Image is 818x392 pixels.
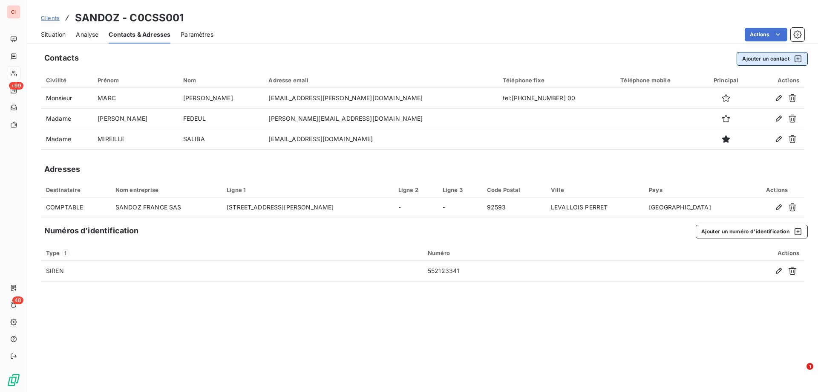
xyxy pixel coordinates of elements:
[551,186,639,193] div: Ville
[92,129,178,149] td: MIREILLE
[75,10,184,26] h3: SANDOZ - C0CSS001
[737,52,808,66] button: Ajouter un contact
[620,77,696,84] div: Téléphone mobile
[696,225,808,238] button: Ajouter un numéro d’identification
[41,129,92,149] td: Madame
[755,186,799,193] div: Actions
[263,108,498,129] td: [PERSON_NAME][EMAIL_ADDRESS][DOMAIN_NAME]
[482,197,546,218] td: 92593
[644,197,749,218] td: [GEOGRAPHIC_DATA]
[438,197,482,218] td: -
[44,52,79,64] h5: Contacts
[398,186,432,193] div: Ligne 2
[706,77,746,84] div: Principal
[115,186,216,193] div: Nom entreprise
[263,129,498,149] td: [EMAIL_ADDRESS][DOMAIN_NAME]
[12,296,23,304] span: 48
[423,261,624,281] td: 552123341
[9,82,23,90] span: +99
[41,15,60,21] span: Clients
[227,186,388,193] div: Ligne 1
[92,88,178,108] td: MARC
[7,5,20,19] div: CI
[178,108,264,129] td: FEDEUL
[178,129,264,149] td: SALIBA
[7,373,20,387] img: Logo LeanPay
[498,88,615,108] td: tel:[PHONE_NUMBER] 00
[46,77,87,84] div: Civilité
[41,261,423,281] td: SIREN
[789,363,809,383] iframe: Intercom live chat
[487,186,541,193] div: Code Postal
[443,186,477,193] div: Ligne 3
[110,197,222,218] td: SANDOZ FRANCE SAS
[268,77,493,84] div: Adresse email
[393,197,438,218] td: -
[178,88,264,108] td: [PERSON_NAME]
[98,77,173,84] div: Prénom
[428,250,619,256] div: Numéro
[76,30,98,39] span: Analyse
[222,197,393,218] td: [STREET_ADDRESS][PERSON_NAME]
[263,88,498,108] td: [EMAIL_ADDRESS][PERSON_NAME][DOMAIN_NAME]
[92,108,178,129] td: [PERSON_NAME]
[756,77,799,84] div: Actions
[806,363,813,370] span: 1
[46,249,418,257] div: Type
[41,88,92,108] td: Monsieur
[41,14,60,22] a: Clients
[183,77,259,84] div: Nom
[62,249,69,257] span: 1
[629,250,799,256] div: Actions
[546,197,644,218] td: LEVALLOIS PERRET
[109,30,170,39] span: Contacts & Adresses
[41,197,110,218] td: COMPTABLE
[44,163,80,175] h5: Adresses
[41,108,92,129] td: Madame
[44,225,139,237] h5: Numéros d’identification
[46,186,105,193] div: Destinataire
[181,30,213,39] span: Paramètres
[503,77,610,84] div: Téléphone fixe
[649,186,744,193] div: Pays
[745,28,787,41] button: Actions
[41,30,66,39] span: Situation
